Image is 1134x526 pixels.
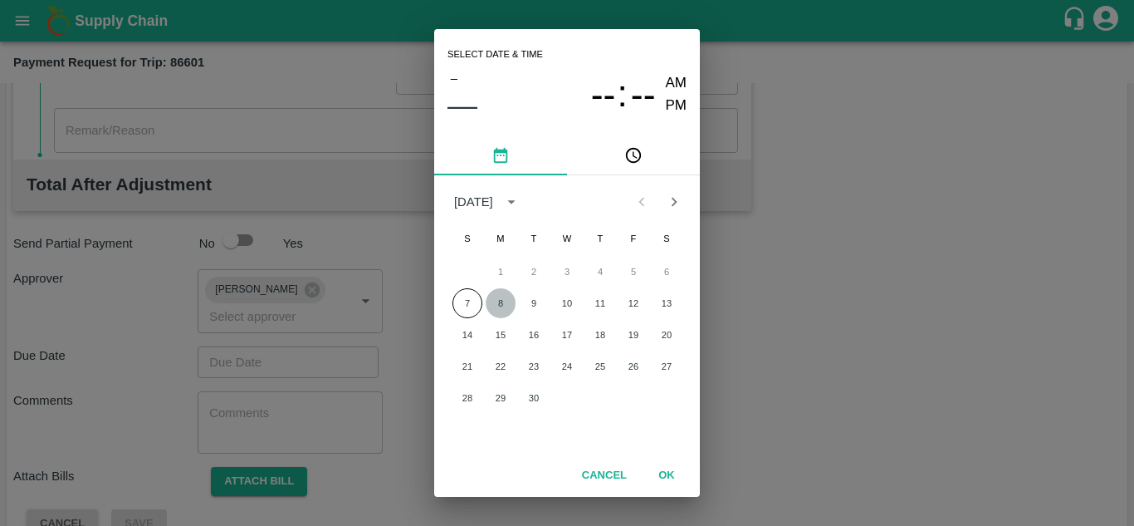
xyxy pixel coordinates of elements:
span: Friday [618,222,648,255]
span: Wednesday [552,222,582,255]
div: [DATE] [454,193,493,211]
button: PM [666,95,687,117]
button: 21 [452,351,482,381]
button: -- [631,72,656,116]
button: calendar view is open, switch to year view [498,189,525,215]
button: 10 [552,288,582,318]
span: Tuesday [519,222,549,255]
button: 15 [486,320,516,350]
button: 22 [486,351,516,381]
button: –– [447,89,477,122]
button: Next month [658,186,690,218]
button: 19 [618,320,648,350]
button: 8 [486,288,516,318]
button: 18 [585,320,615,350]
button: 12 [618,288,648,318]
button: 11 [585,288,615,318]
button: – [447,67,461,89]
button: 14 [452,320,482,350]
button: pick time [567,135,700,175]
span: – [451,67,457,89]
span: : [617,72,627,116]
span: Select date & time [447,42,543,67]
button: 16 [519,320,549,350]
span: -- [631,73,656,116]
button: Cancel [575,461,633,490]
span: -- [591,73,616,116]
button: 27 [652,351,682,381]
button: 25 [585,351,615,381]
button: 29 [486,383,516,413]
button: 17 [552,320,582,350]
button: 23 [519,351,549,381]
button: 24 [552,351,582,381]
button: 26 [618,351,648,381]
button: 20 [652,320,682,350]
button: 28 [452,383,482,413]
button: AM [666,72,687,95]
span: Thursday [585,222,615,255]
span: Monday [486,222,516,255]
span: Saturday [652,222,682,255]
span: Sunday [452,222,482,255]
button: -- [591,72,616,116]
button: OK [640,461,693,490]
button: 13 [652,288,682,318]
button: pick date [434,135,567,175]
button: 7 [452,288,482,318]
button: 9 [519,288,549,318]
button: 30 [519,383,549,413]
